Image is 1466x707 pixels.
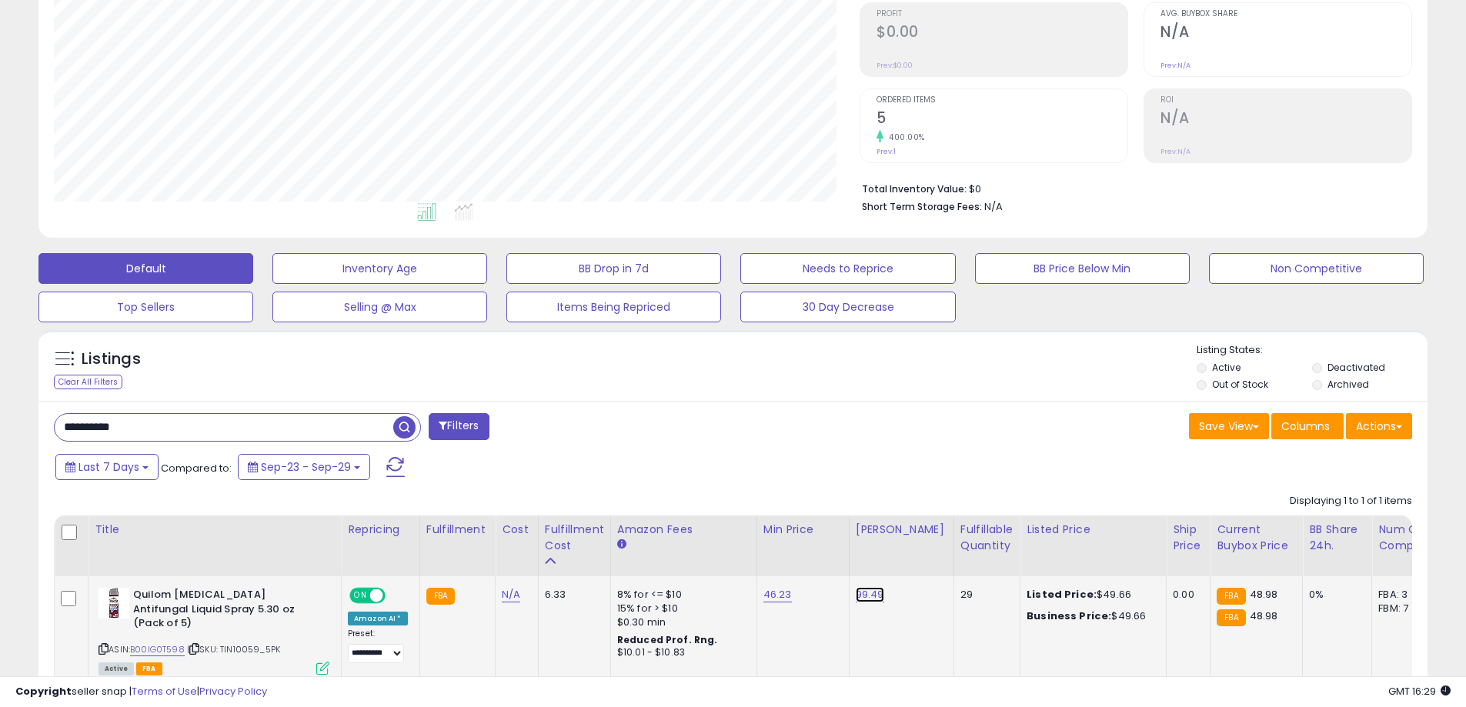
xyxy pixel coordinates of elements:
label: Archived [1327,378,1369,391]
span: Last 7 Days [78,459,139,475]
div: Amazon AI * [348,612,408,625]
span: Compared to: [161,461,232,475]
span: FBA [136,662,162,675]
div: 0% [1309,588,1360,602]
div: 29 [960,588,1008,602]
div: Fulfillable Quantity [960,522,1014,554]
h2: N/A [1160,109,1411,130]
small: Amazon Fees. [617,538,626,552]
b: Quilom [MEDICAL_DATA] Antifungal Liquid Spray 5.30 oz (Pack of 5) [133,588,320,635]
div: Cost [502,522,532,538]
b: Reduced Prof. Rng. [617,633,718,646]
button: Sep-23 - Sep-29 [238,454,370,480]
span: N/A [984,199,1003,214]
div: $0.30 min [617,615,745,629]
b: Business Price: [1027,609,1111,623]
div: 15% for > $10 [617,602,745,615]
button: 30 Day Decrease [740,292,955,322]
div: 8% for <= $10 [617,588,745,602]
button: Top Sellers [38,292,253,322]
label: Deactivated [1327,361,1385,374]
small: Prev: 1 [877,147,896,156]
b: Total Inventory Value: [862,182,967,195]
div: Title [95,522,335,538]
div: seller snap | | [15,685,267,699]
small: Prev: N/A [1160,61,1190,70]
div: 6.33 [545,588,599,602]
span: 48.98 [1250,609,1278,623]
div: $49.66 [1027,588,1154,602]
div: Fulfillment Cost [545,522,604,554]
span: Ordered Items [877,96,1127,105]
small: FBA [1217,609,1245,626]
div: Listed Price [1027,522,1160,538]
h2: N/A [1160,23,1411,44]
span: All listings currently available for purchase on Amazon [99,662,134,675]
div: ASIN: [99,588,329,673]
div: 0.00 [1173,588,1198,602]
button: Inventory Age [272,253,487,284]
div: Repricing [348,522,413,538]
strong: Copyright [15,684,72,699]
div: Current Buybox Price [1217,522,1296,554]
small: FBA [1217,588,1245,605]
button: Default [38,253,253,284]
div: Ship Price [1173,522,1204,554]
button: BB Drop in 7d [506,253,721,284]
label: Out of Stock [1212,378,1268,391]
span: 48.98 [1250,587,1278,602]
button: Non Competitive [1209,253,1424,284]
b: Listed Price: [1027,587,1097,602]
div: Min Price [763,522,843,538]
span: | SKU: TIN10059_5PK [187,643,280,655]
div: FBA: 3 [1378,588,1429,602]
button: Selling @ Max [272,292,487,322]
span: OFF [383,589,408,602]
p: Listing States: [1197,343,1428,358]
div: Preset: [348,629,408,663]
small: 400.00% [883,132,925,143]
button: Filters [429,413,489,440]
button: Last 7 Days [55,454,159,480]
small: Prev: N/A [1160,147,1190,156]
a: B00IG0T598 [130,643,185,656]
button: Items Being Repriced [506,292,721,322]
button: Columns [1271,413,1344,439]
div: [PERSON_NAME] [856,522,947,538]
a: 46.23 [763,587,792,602]
span: ROI [1160,96,1411,105]
button: Save View [1189,413,1269,439]
h2: $0.00 [877,23,1127,44]
a: Privacy Policy [199,684,267,699]
small: FBA [426,588,455,605]
div: Num of Comp. [1378,522,1434,554]
div: Amazon Fees [617,522,750,538]
div: $10.01 - $10.83 [617,646,745,659]
button: BB Price Below Min [975,253,1190,284]
span: Profit [877,10,1127,18]
button: Needs to Reprice [740,253,955,284]
div: Displaying 1 to 1 of 1 items [1290,494,1412,509]
a: 99.49 [856,587,884,602]
h5: Listings [82,348,141,370]
small: Prev: $0.00 [877,61,913,70]
h2: 5 [877,109,1127,130]
a: Terms of Use [132,684,197,699]
label: Active [1212,361,1241,374]
span: Columns [1281,419,1330,434]
div: Fulfillment [426,522,489,538]
span: ON [351,589,370,602]
img: 41-fKzsFPrL._SL40_.jpg [99,588,129,619]
span: Avg. Buybox Share [1160,10,1411,18]
div: BB Share 24h. [1309,522,1365,554]
b: Short Term Storage Fees: [862,200,982,213]
a: N/A [502,587,520,602]
div: FBM: 7 [1378,602,1429,615]
div: $49.66 [1027,609,1154,623]
button: Actions [1346,413,1412,439]
li: $0 [862,178,1401,197]
div: Clear All Filters [54,375,122,389]
span: 2025-10-9 16:29 GMT [1388,684,1451,699]
span: Sep-23 - Sep-29 [261,459,351,475]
